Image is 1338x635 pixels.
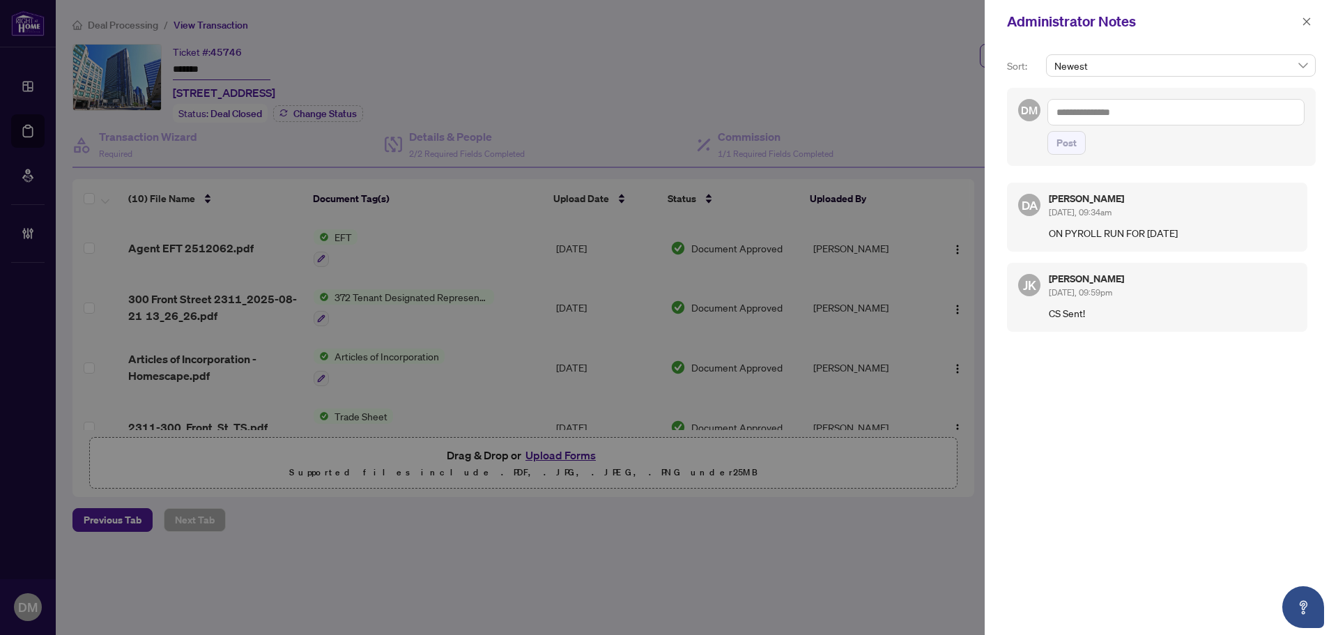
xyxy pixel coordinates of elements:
span: DM [1021,102,1038,118]
span: JK [1023,275,1036,295]
p: CS Sent! [1049,305,1296,321]
button: Post [1047,131,1086,155]
p: Sort: [1007,59,1040,74]
p: ON PYROLL RUN FOR [DATE] [1049,225,1296,240]
span: [DATE], 09:59pm [1049,287,1112,298]
h5: [PERSON_NAME] [1049,274,1296,284]
span: DA [1021,195,1038,214]
span: Newest [1054,55,1307,76]
div: Administrator Notes [1007,11,1298,32]
span: [DATE], 09:34am [1049,207,1112,217]
h5: [PERSON_NAME] [1049,194,1296,204]
span: close [1302,17,1312,26]
button: Open asap [1282,586,1324,628]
